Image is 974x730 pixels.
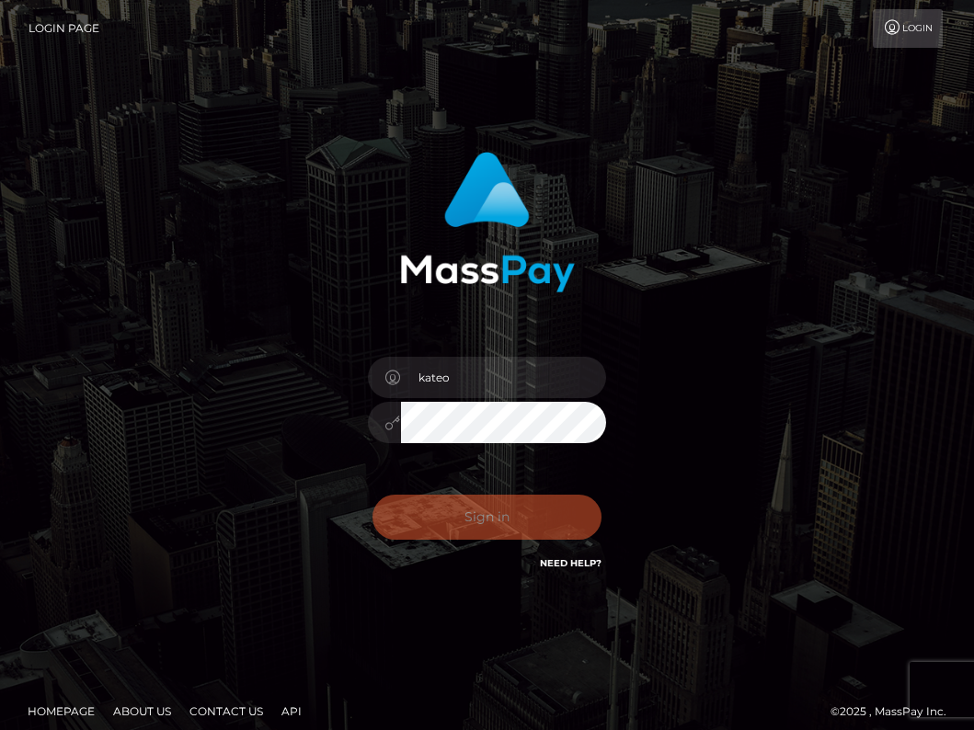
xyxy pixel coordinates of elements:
[831,701,960,722] div: © 2025 , MassPay Inc.
[400,152,575,292] img: MassPay Login
[401,357,607,398] input: Username...
[873,9,943,48] a: Login
[274,697,309,725] a: API
[20,697,102,725] a: Homepage
[182,697,270,725] a: Contact Us
[540,557,602,569] a: Need Help?
[106,697,178,725] a: About Us
[29,9,99,48] a: Login Page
